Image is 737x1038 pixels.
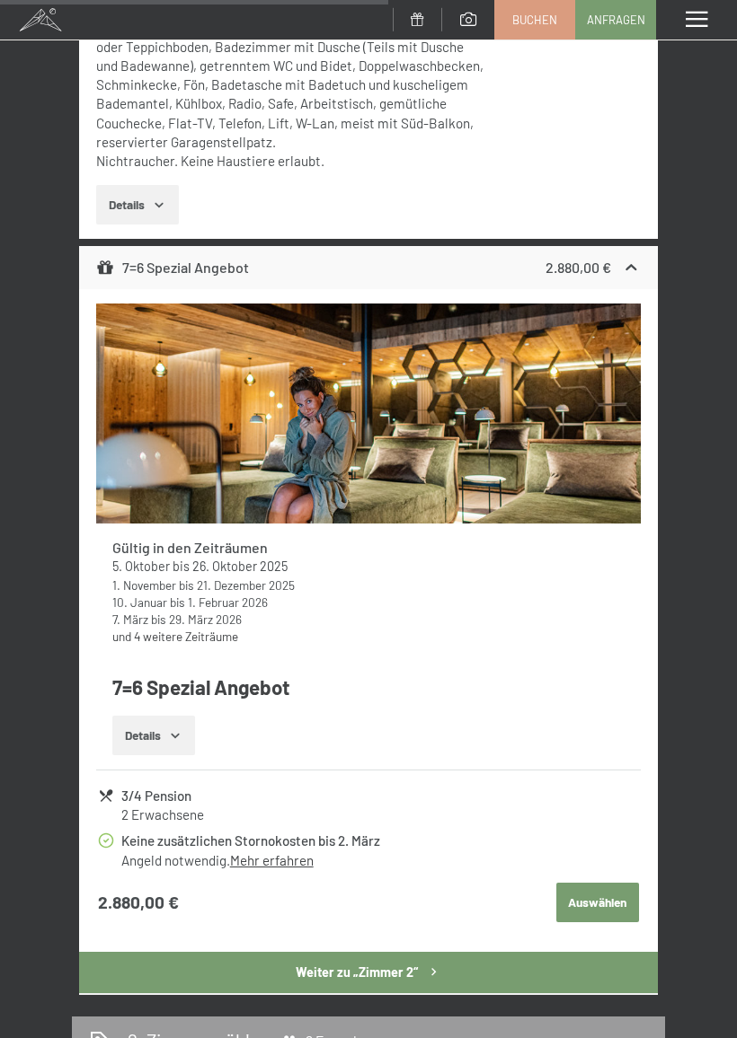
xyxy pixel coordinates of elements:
a: Mehr erfahren [230,852,314,868]
div: bis [112,558,624,576]
div: 2 Erwachsene [121,805,639,824]
div: 7=6 Spezial Angebot [96,257,249,278]
div: Keine zusätzlichen Stornokosten bis 2. März [121,831,639,851]
time: 29.03.2026 [169,611,242,627]
a: Anfragen [576,1,655,39]
strong: 2.880,00 € [546,259,611,276]
time: 07.03.2026 [112,611,148,627]
div: Wohn-Schlafzimmer im alpinen Style, ca. 40 m², Naturholzboden oder Teppichboden, Badezimmer mit D... [96,18,484,171]
time: 05.10.2025 [112,559,170,574]
div: 3/4 Pension [121,786,639,806]
div: 7=6 Spezial Angebot2.880,00 € [79,246,658,289]
span: Buchen [512,12,557,28]
img: mss_renderimg.php [96,303,640,523]
h4: 7=6 Spezial Angebot [112,673,640,701]
time: 01.02.2026 [188,594,268,610]
div: bis [112,576,624,594]
div: bis [112,611,624,628]
button: Details [96,185,178,224]
a: Buchen [495,1,574,39]
div: bis [112,594,624,611]
button: Auswählen [556,883,639,922]
time: 26.10.2025 [192,559,288,574]
time: 01.11.2025 [112,577,176,593]
button: Details [112,716,194,755]
button: Weiter zu „Zimmer 2“ [79,952,658,993]
time: 10.01.2026 [112,594,167,610]
strong: Gültig in den Zeiträumen [112,539,268,556]
strong: 2.880,00 € [98,891,179,915]
a: und 4 weitere Zeiträume [112,629,238,644]
time: 21.12.2025 [197,577,295,593]
div: Angeld notwendig. [121,851,639,870]
span: Anfragen [587,12,645,28]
